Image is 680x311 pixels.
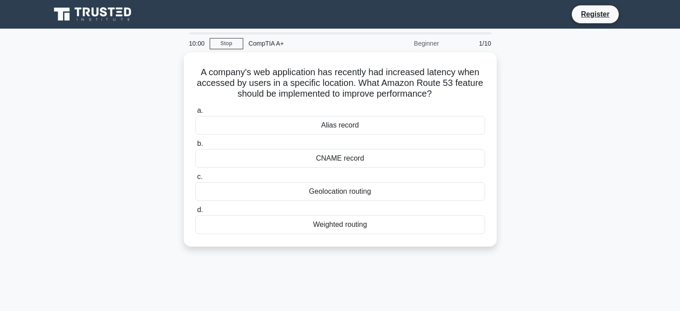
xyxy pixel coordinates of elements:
[194,67,486,100] h5: A company's web application has recently had increased latency when accessed by users in a specif...
[195,149,485,168] div: CNAME record
[197,107,203,114] span: a.
[210,38,243,49] a: Stop
[195,182,485,201] div: Geolocation routing
[184,34,210,52] div: 10:00
[575,9,615,20] a: Register
[197,173,203,180] span: c.
[243,34,366,52] div: CompTIA A+
[197,140,203,147] span: b.
[197,206,203,213] span: d.
[444,34,497,52] div: 1/10
[366,34,444,52] div: Beginner
[195,116,485,135] div: Alias record
[195,215,485,234] div: Weighted routing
